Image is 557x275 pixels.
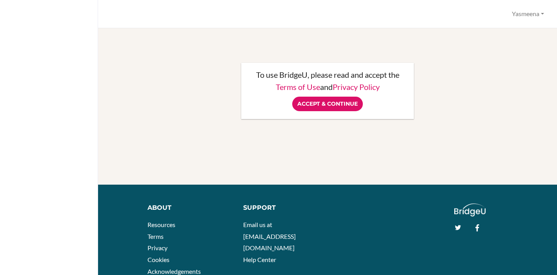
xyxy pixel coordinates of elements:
a: Terms [147,233,164,240]
a: Cookies [147,256,169,263]
a: Help Center [243,256,276,263]
input: Accept & Continue [292,97,363,111]
a: Email us at [EMAIL_ADDRESS][DOMAIN_NAME] [243,221,296,251]
a: Privacy [147,244,167,251]
div: About [147,203,232,213]
a: Resources [147,221,175,228]
div: Support [243,203,322,213]
a: Acknowledgements [147,268,201,275]
p: and [249,83,406,91]
a: Terms of Use [276,82,320,92]
a: Privacy Policy [333,82,380,92]
p: To use BridgeU, please read and accept the [249,71,406,79]
img: logo_white@2x-f4f0deed5e89b7ecb1c2cc34c3e3d731f90f0f143d5ea2071677605dd97b5244.png [454,203,486,216]
button: Yasmeena [508,7,548,21]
